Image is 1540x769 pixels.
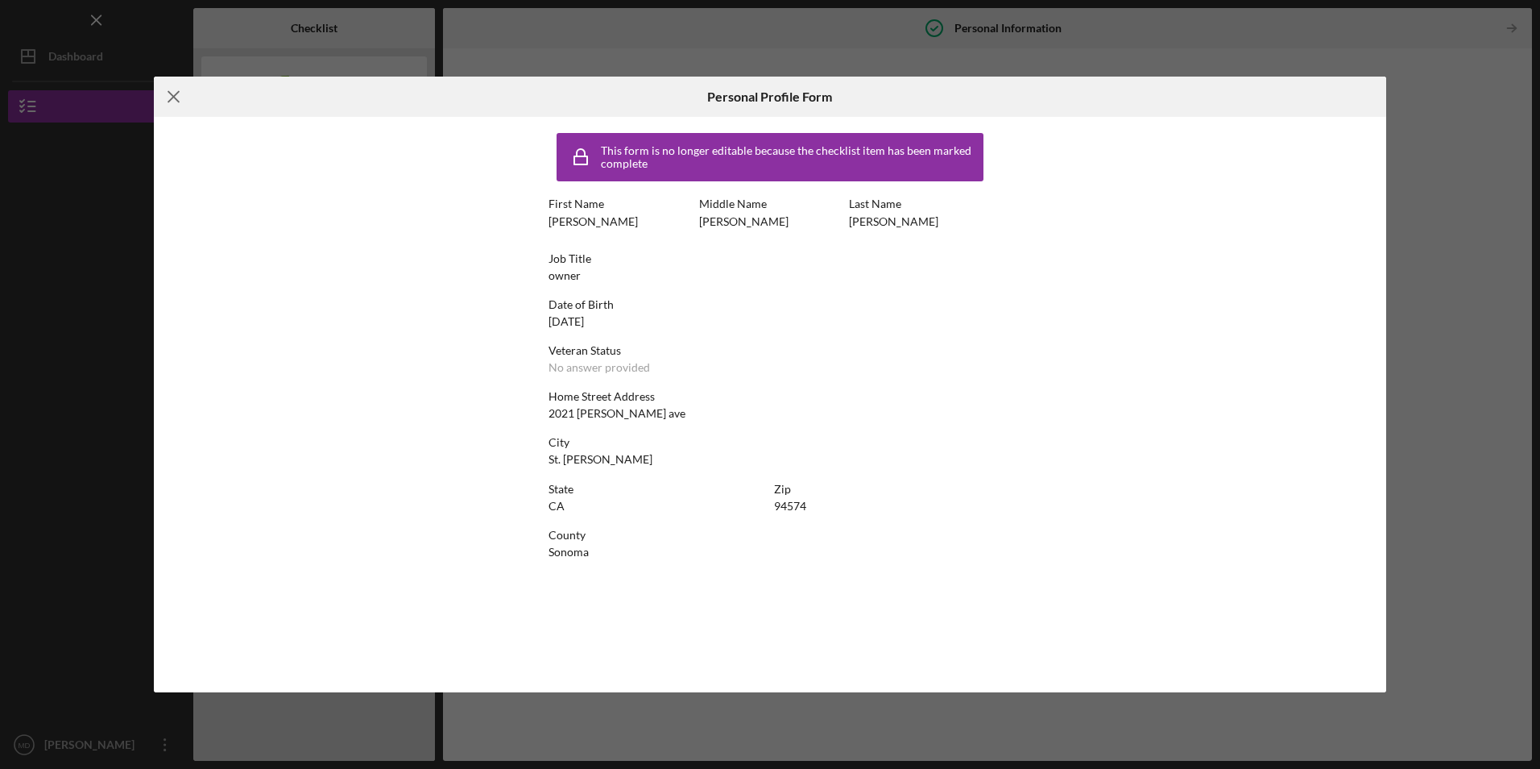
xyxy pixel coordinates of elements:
[601,144,979,170] div: This form is no longer editable because the checklist item has been marked complete
[549,269,581,282] div: owner
[549,390,991,403] div: Home Street Address
[849,197,991,210] div: Last Name
[549,197,691,210] div: First Name
[549,315,584,328] div: [DATE]
[849,215,938,228] div: [PERSON_NAME]
[549,529,991,542] div: County
[549,361,650,374] div: No answer provided
[707,89,832,104] h6: Personal Profile Form
[774,500,806,513] div: 94574
[549,252,991,265] div: Job Title
[774,483,991,496] div: Zip
[549,500,565,513] div: CA
[549,298,991,311] div: Date of Birth
[699,197,842,210] div: Middle Name
[549,215,638,228] div: [PERSON_NAME]
[699,215,789,228] div: [PERSON_NAME]
[549,407,685,420] div: 2021 [PERSON_NAME] ave
[549,453,652,466] div: St. [PERSON_NAME]
[549,546,589,559] div: Sonoma
[549,344,991,357] div: Veteran Status
[549,436,991,449] div: City
[549,483,766,496] div: State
